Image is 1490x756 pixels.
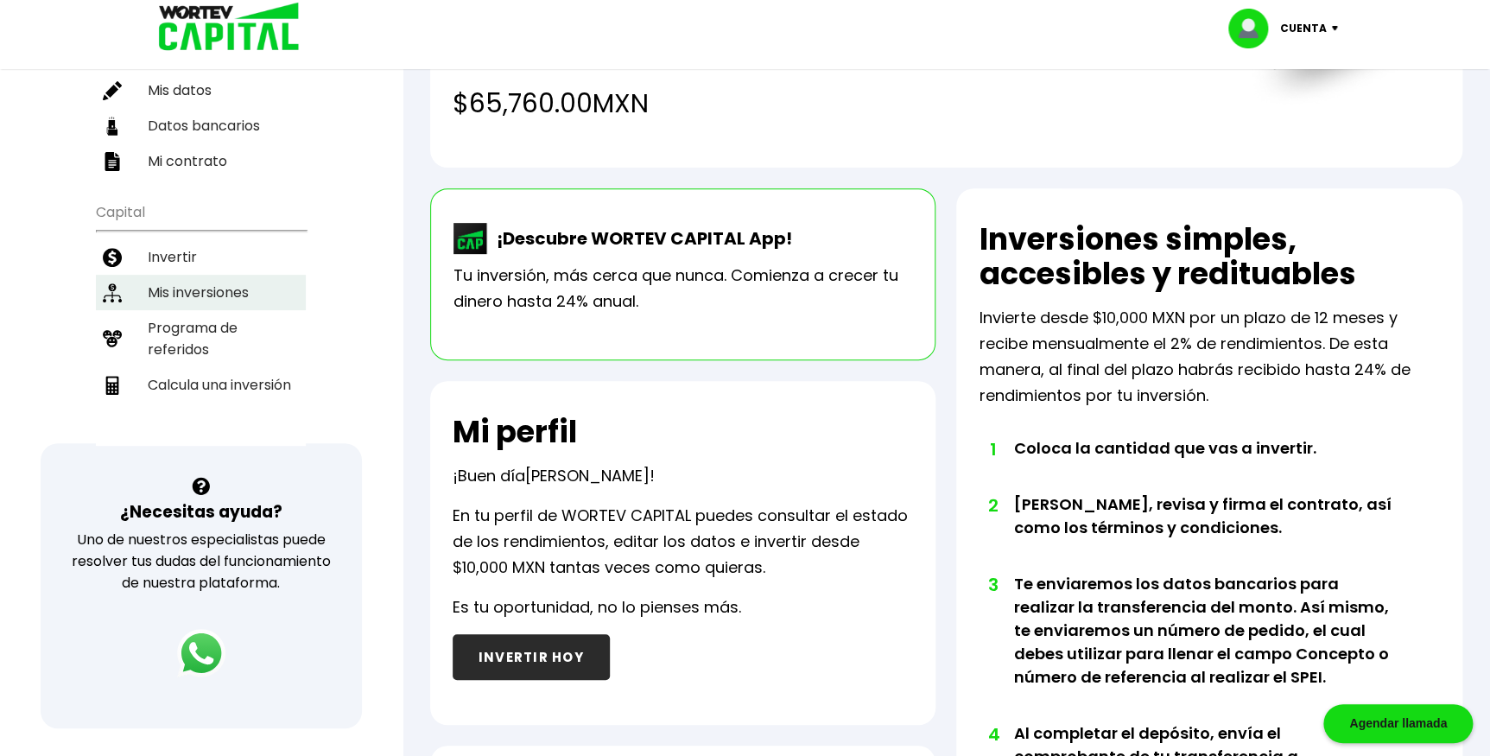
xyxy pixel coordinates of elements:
[96,239,306,275] a: Invertir
[96,367,306,403] a: Calcula una inversión
[1013,492,1393,572] li: [PERSON_NAME], revisa y firma el contrato, así como los términos y condiciones.
[525,465,650,486] span: [PERSON_NAME]
[453,263,913,314] p: Tu inversión, más cerca que nunca. Comienza a crecer tu dinero hasta 24% anual.
[103,152,122,171] img: contrato-icon.f2db500c.svg
[453,223,488,254] img: wortev-capital-app-icon
[488,226,792,251] p: ¡Descubre WORTEV CAPITAL App!
[979,305,1440,409] p: Invierte desde $10,000 MXN por un plazo de 12 meses y recibe mensualmente el 2% de rendimientos. ...
[96,108,306,143] a: Datos bancarios
[453,84,1217,123] h4: $65,760.00 MXN
[103,81,122,100] img: editar-icon.952d3147.svg
[96,275,306,310] a: Mis inversiones
[987,436,996,462] span: 1
[987,721,996,747] span: 4
[987,492,996,518] span: 2
[120,499,282,524] h3: ¿Necesitas ayuda?
[63,529,340,594] p: Uno de nuestros especialistas puede resolver tus dudas del funcionamiento de nuestra plataforma.
[177,629,225,677] img: logos_whatsapp-icon.242b2217.svg
[96,193,306,446] ul: Capital
[1327,26,1350,31] img: icon-down
[1013,436,1393,492] li: Coloca la cantidad que vas a invertir.
[987,572,996,598] span: 3
[979,222,1440,291] h2: Inversiones simples, accesibles y redituables
[103,117,122,136] img: datos-icon.10cf9172.svg
[96,73,306,108] a: Mis datos
[103,283,122,302] img: inversiones-icon.6695dc30.svg
[103,376,122,395] img: calculadora-icon.17d418c4.svg
[453,594,741,620] p: Es tu oportunidad, no lo pienses más.
[96,143,306,179] a: Mi contrato
[453,1,1217,70] h2: Total de rendimientos recibidos en tu mes de consulta
[453,634,610,680] button: INVERTIR HOY
[1280,16,1327,41] p: Cuenta
[453,503,914,581] p: En tu perfil de WORTEV CAPITAL puedes consultar el estado de los rendimientos, editar los datos e...
[453,463,655,489] p: ¡Buen día !
[103,248,122,267] img: invertir-icon.b3b967d7.svg
[96,26,306,179] ul: Perfil
[103,329,122,348] img: recomiendanos-icon.9b8e9327.svg
[1323,704,1473,743] div: Agendar llamada
[1228,9,1280,48] img: profile-image
[1013,572,1393,721] li: Te enviaremos los datos bancarios para realizar la transferencia del monto. Así mismo, te enviare...
[453,415,577,449] h2: Mi perfil
[96,310,306,367] a: Programa de referidos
